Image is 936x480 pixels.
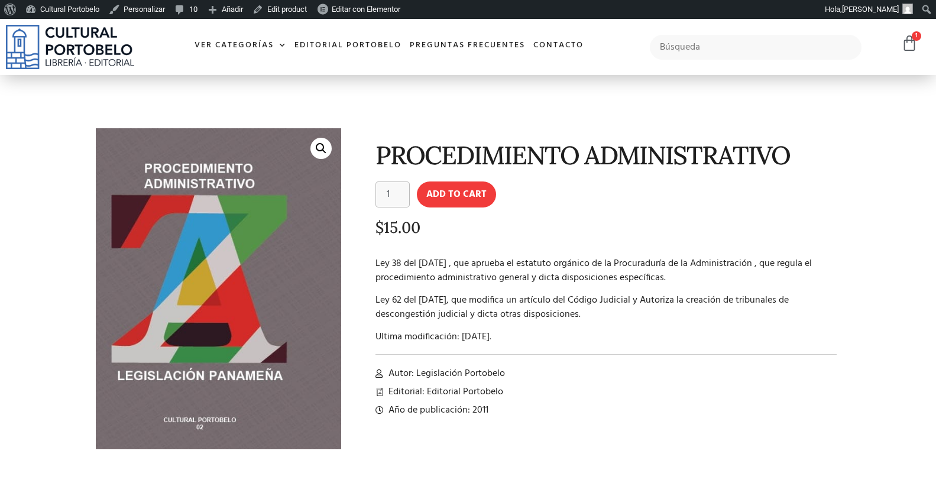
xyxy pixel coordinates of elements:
p: Ley 38 del [DATE] , que aprueba el estatuto orgánico de la Procuraduría de la Administración , qu... [375,257,837,285]
span: Editorial: Editorial Portobelo [386,385,503,399]
a: 🔍 [310,138,332,159]
button: Add to cart [417,181,496,207]
span: Editar con Elementor [332,5,400,14]
h1: PROCEDIMIENTO ADMINISTRATIVO [375,141,837,169]
a: Contacto [529,33,588,59]
a: Ver Categorías [190,33,290,59]
p: Ley 62 del [DATE], que modifica un artículo del Código Judicial y Autoriza la creación de tribuna... [375,293,837,322]
span: $ [375,218,384,237]
span: 1 [912,31,921,41]
span: Autor: Legislación Portobelo [386,367,505,381]
input: Búsqueda [650,35,861,60]
p: Ultima modificación: [DATE]. [375,330,837,344]
input: Product quantity [375,181,410,207]
a: Editorial Portobelo [290,33,406,59]
a: Preguntas frecuentes [406,33,529,59]
span: [PERSON_NAME] [842,5,899,14]
a: 1 [901,35,918,52]
bdi: 15.00 [375,218,420,237]
span: Año de publicación: 2011 [386,403,488,417]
